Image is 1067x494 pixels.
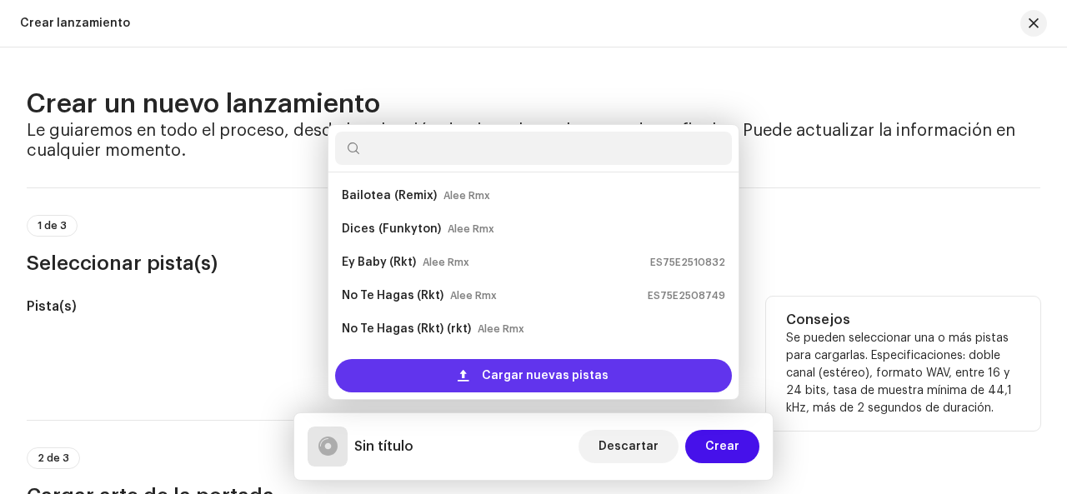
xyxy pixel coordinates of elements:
h3: Seleccionar pista(s) [27,250,1040,277]
p: Se pueden seleccionar una o más pistas para cargarlas. Especificaciones: doble canal (estéreo), f... [786,330,1020,417]
strong: (rkt) [447,316,471,342]
h5: Consejos [786,310,1020,330]
li: No Te Hagas (Rkt) [335,279,732,312]
span: Cargar nuevas pistas [482,359,609,392]
button: Crear [685,430,759,463]
strong: Chula Relax RKT [342,349,437,376]
li: Bailotea [335,179,732,212]
strong: Ey Baby (Rkt) [342,249,416,276]
small: Alee Rmx [443,187,490,204]
strong: Dices [342,216,375,242]
strong: (Funkyton) [378,216,441,242]
button: Descartar [579,430,679,463]
h4: Le guiaremos en todo el proceso, desde la selección de pistas hasta los metadatos finales. Puede ... [27,121,1040,161]
strong: No Te Hagas (Rkt) [342,282,443,309]
strong: No Te Hagas (Rkt) [342,316,443,342]
small: ES75E2510832 [650,254,725,271]
small: Alee Rmx [423,254,469,271]
small: Alee Rmx [450,287,497,304]
h2: Crear un nuevo lanzamiento [27,87,1040,121]
strong: (Remix) [394,182,437,209]
span: Descartar [599,430,659,463]
li: Dices [335,212,732,246]
span: Crear [705,430,739,463]
li: No Te Hagas (Rkt) [335,312,732,346]
small: Alee Rmx [478,321,524,337]
li: Chula Relax RKT [335,346,732,379]
li: Ey Baby (Rkt) [335,246,732,279]
h5: Pista(s) [27,297,301,317]
small: Alee Rmx [448,221,494,237]
h5: Sin título [354,437,413,457]
strong: Bailotea [342,182,391,209]
small: ES75E2508749 [648,287,725,304]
